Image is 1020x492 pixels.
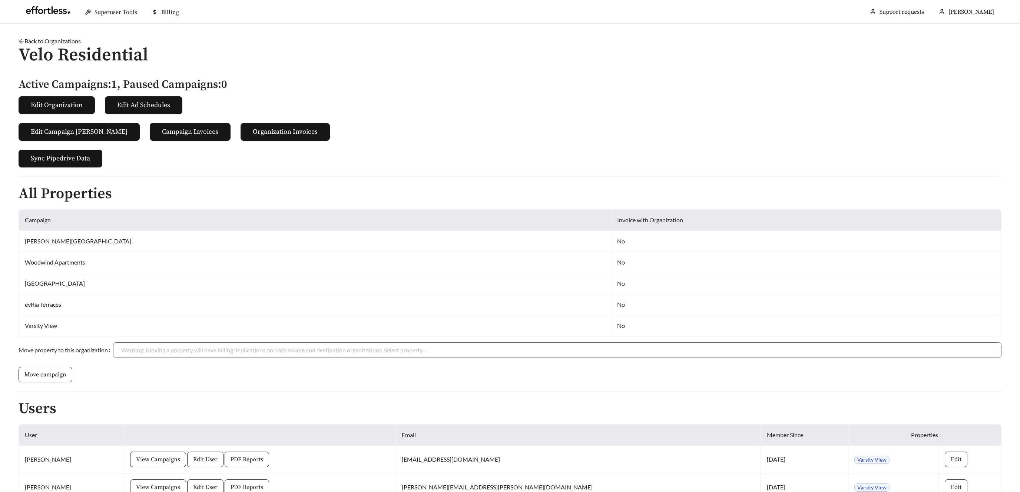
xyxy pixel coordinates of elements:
span: arrow-left [19,38,24,44]
span: Edit User [193,483,218,492]
a: arrow-leftBack to Organizations [19,37,81,44]
span: Edit [951,455,961,464]
input: Move property to this organization [121,343,993,358]
span: Sync Pipedrive Data [31,153,90,163]
span: Organization Invoices [253,127,318,137]
td: No [611,315,1001,336]
th: Email [396,425,761,446]
td: No [611,294,1001,315]
a: View Campaigns [130,455,186,462]
th: Properties [848,425,1001,446]
a: Edit User [187,455,223,462]
th: Campaign [19,210,611,231]
button: Organization Invoices [241,123,330,141]
span: Edit Organization [31,100,83,110]
a: Edit User [187,483,223,490]
span: [PERSON_NAME] [948,8,994,16]
button: Move campaign [19,367,72,382]
span: Edit [951,483,961,492]
button: PDF Reports [225,452,269,467]
td: [PERSON_NAME] [19,446,124,473]
span: Billing [161,9,179,16]
span: Varsity View [854,483,890,492]
button: Campaign Invoices [150,123,231,141]
h1: Velo Residential [19,46,1001,65]
th: Member Since [761,425,848,446]
span: Campaign Invoices [162,127,218,137]
td: No [611,252,1001,273]
span: Superuser Tools [95,9,137,16]
th: User [19,425,124,446]
button: Edit Ad Schedules [105,96,182,114]
td: [EMAIL_ADDRESS][DOMAIN_NAME] [396,446,761,473]
td: [DATE] [761,446,848,473]
td: [PERSON_NAME][GEOGRAPHIC_DATA] [19,231,611,252]
a: View Campaigns [130,483,186,490]
h2: All Properties [19,186,1001,202]
button: Sync Pipedrive Data [19,150,102,167]
td: Varsity View [19,315,611,336]
span: PDF Reports [231,455,263,464]
td: No [611,273,1001,294]
button: Edit Organization [19,96,95,114]
span: View Campaigns [136,455,180,464]
label: Move property to this organization [19,342,113,358]
span: PDF Reports [231,483,263,492]
td: [GEOGRAPHIC_DATA] [19,273,611,294]
td: No [611,231,1001,252]
th: Invoice with Organization [611,210,1001,231]
span: Edit Campaign [PERSON_NAME] [31,127,127,137]
button: View Campaigns [130,452,186,467]
button: Edit User [187,452,223,467]
button: Edit [945,452,967,467]
button: Edit Campaign [PERSON_NAME] [19,123,140,141]
a: Support requests [880,8,924,16]
h2: Users [19,400,1001,417]
span: Edit Ad Schedules [117,100,170,110]
span: Edit User [193,455,218,464]
td: Woodwind Apartments [19,252,611,273]
span: Varsity View [854,456,890,464]
h5: Active Campaigns: 1 , Paused Campaigns: 0 [19,79,1001,91]
span: Move campaign [24,370,66,379]
td: evRia Terraces [19,294,611,315]
span: View Campaigns [136,483,180,492]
